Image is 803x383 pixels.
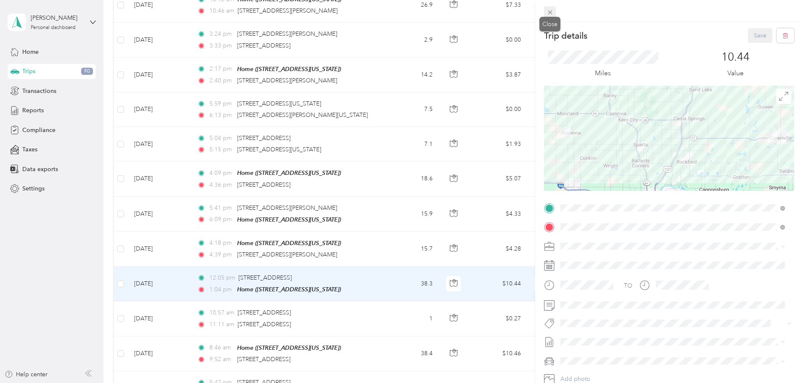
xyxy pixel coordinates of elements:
[721,50,750,64] p: 10.44
[624,281,632,290] div: TO
[595,68,611,79] p: Miles
[756,336,803,383] iframe: Everlance-gr Chat Button Frame
[544,30,587,42] p: Trip details
[539,17,560,32] div: Close
[727,68,744,79] p: Value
